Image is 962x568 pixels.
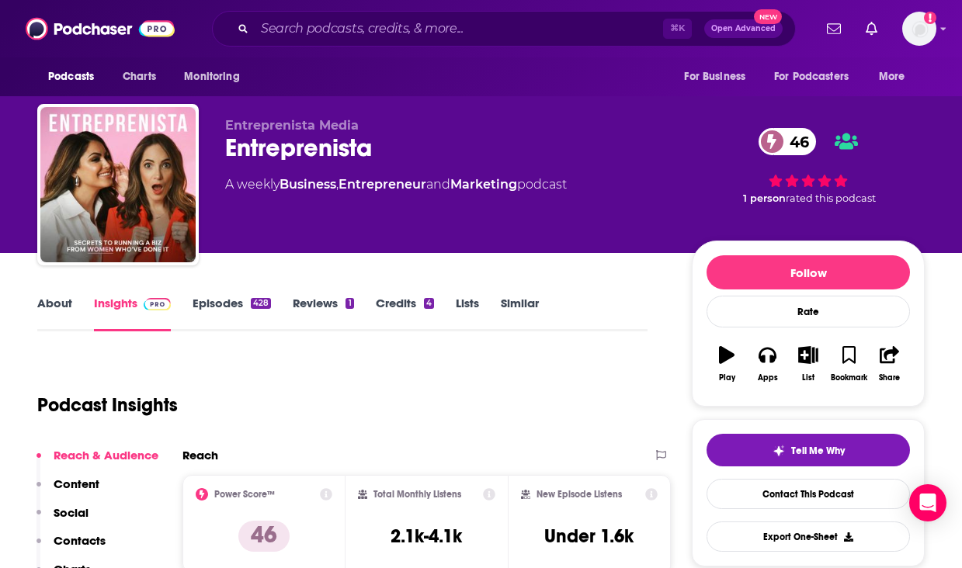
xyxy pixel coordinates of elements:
[339,177,426,192] a: Entrepreneur
[54,448,158,462] p: Reach & Audience
[113,62,165,92] a: Charts
[879,373,900,383] div: Share
[94,296,171,331] a: InsightsPodchaser Pro
[424,298,434,309] div: 4
[426,177,450,192] span: and
[758,373,778,383] div: Apps
[212,11,796,47] div: Search podcasts, credits, & more...
[902,12,936,46] button: Show profile menu
[747,336,787,392] button: Apps
[450,177,517,192] a: Marketing
[251,298,271,309] div: 428
[773,445,785,457] img: tell me why sparkle
[707,521,910,552] button: Export One-Sheet
[40,107,196,262] img: Entreprenista
[123,66,156,88] span: Charts
[788,336,828,392] button: List
[214,489,275,500] h2: Power Score™
[673,62,765,92] button: open menu
[37,296,72,331] a: About
[544,525,634,548] h3: Under 1.6k
[707,255,910,289] button: Follow
[225,118,359,133] span: Entreprenista Media
[537,489,622,500] h2: New Episode Listens
[501,296,539,331] a: Similar
[711,25,776,33] span: Open Advanced
[225,175,567,194] div: A weekly podcast
[860,16,884,42] a: Show notifications dropdown
[879,66,905,88] span: More
[26,14,175,43] img: Podchaser - Follow, Share and Rate Podcasts
[173,62,259,92] button: open menu
[54,533,106,548] p: Contacts
[293,296,353,331] a: Reviews1
[707,336,747,392] button: Play
[743,192,786,204] span: 1 person
[774,66,849,88] span: For Podcasters
[346,298,353,309] div: 1
[707,479,910,509] a: Contact This Podcast
[37,393,178,417] h1: Podcast Insights
[684,66,745,88] span: For Business
[802,373,814,383] div: List
[182,448,218,462] h2: Reach
[821,16,847,42] a: Show notifications dropdown
[48,66,94,88] span: Podcasts
[391,525,462,548] h3: 2.1k-4.1k
[791,445,845,457] span: Tell Me Why
[719,373,735,383] div: Play
[37,62,114,92] button: open menu
[54,505,89,520] p: Social
[902,12,936,46] img: User Profile
[144,298,171,310] img: Podchaser Pro
[336,177,339,192] span: ,
[868,62,925,92] button: open menu
[456,296,479,331] a: Lists
[238,521,290,552] p: 46
[909,484,946,521] div: Open Intercom Messenger
[924,12,936,24] svg: Add a profile image
[692,118,925,214] div: 46 1 personrated this podcast
[663,19,692,39] span: ⌘ K
[902,12,936,46] span: Logged in as AutumnKatie
[36,533,106,562] button: Contacts
[754,9,782,24] span: New
[764,62,871,92] button: open menu
[707,296,910,327] div: Rate
[280,177,336,192] a: Business
[828,336,869,392] button: Bookmark
[376,296,434,331] a: Credits4
[193,296,271,331] a: Episodes428
[36,505,89,534] button: Social
[36,448,158,476] button: Reach & Audience
[373,489,461,500] h2: Total Monthly Listens
[870,336,910,392] button: Share
[786,192,876,204] span: rated this podcast
[759,128,817,155] a: 46
[36,476,99,505] button: Content
[184,66,239,88] span: Monitoring
[54,476,99,491] p: Content
[831,373,867,383] div: Bookmark
[707,434,910,466] button: tell me why sparkleTell Me Why
[704,19,783,38] button: Open AdvancedNew
[774,128,817,155] span: 46
[255,16,663,41] input: Search podcasts, credits, & more...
